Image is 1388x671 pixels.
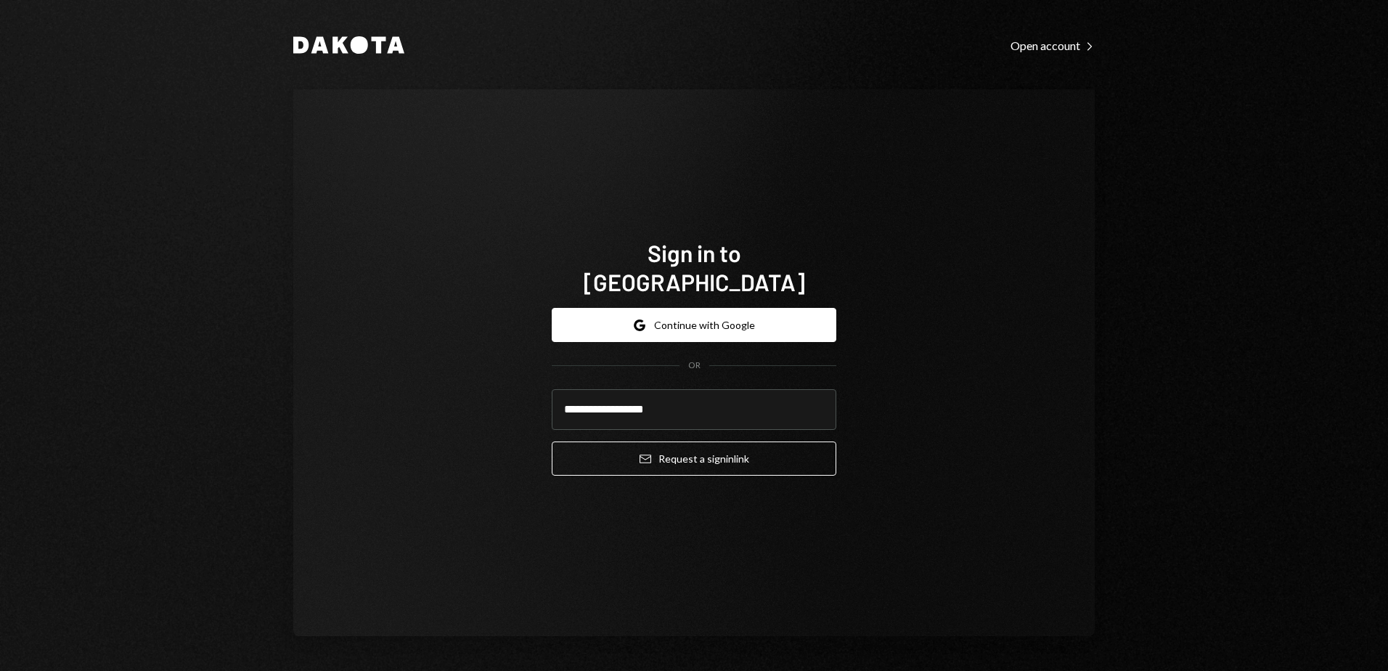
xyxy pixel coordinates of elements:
button: Request a signinlink [552,442,836,476]
a: Open account [1011,37,1095,53]
div: OR [688,359,701,372]
h1: Sign in to [GEOGRAPHIC_DATA] [552,238,836,296]
button: Continue with Google [552,308,836,342]
div: Open account [1011,38,1095,53]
